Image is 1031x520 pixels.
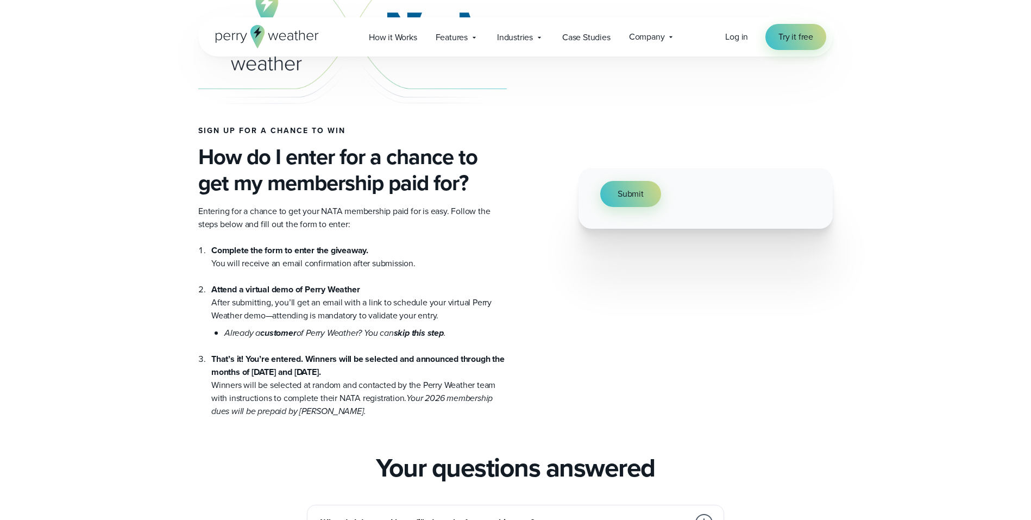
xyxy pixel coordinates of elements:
[553,26,620,48] a: Case Studies
[211,392,493,417] em: Your 2026 membership dues will be prepaid by [PERSON_NAME].
[497,31,533,44] span: Industries
[198,144,507,196] h3: How do I enter for a chance to get my membership paid for?
[618,187,644,201] span: Submit
[765,24,826,50] a: Try it free
[394,327,444,339] strong: skip this step
[211,270,507,340] li: After submitting, you’ll get an email with a link to schedule your virtual Perry Weather demo—att...
[778,30,813,43] span: Try it free
[600,181,661,207] button: Submit
[562,31,611,44] span: Case Studies
[211,353,505,378] strong: That’s it! You’re entered. Winners will be selected and announced through the months of [DATE] an...
[211,340,507,418] li: Winners will be selected at random and contacted by the Perry Weather team with instructions to c...
[211,244,368,256] strong: Complete the form to enter the giveaway.
[360,26,426,48] a: How it Works
[224,327,446,339] em: Already a of Perry Weather? You can .
[198,127,507,135] h4: Sign up for a chance to win
[211,244,507,270] li: You will receive an email confirmation after submission.
[725,30,748,43] a: Log in
[376,453,655,483] h2: Your questions answered
[260,327,296,339] strong: customer
[369,31,417,44] span: How it Works
[629,30,665,43] span: Company
[211,283,360,296] strong: Attend a virtual demo of Perry Weather
[436,31,468,44] span: Features
[198,205,507,231] p: Entering for a chance to get your NATA membership paid for is easy. Follow the steps below and fi...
